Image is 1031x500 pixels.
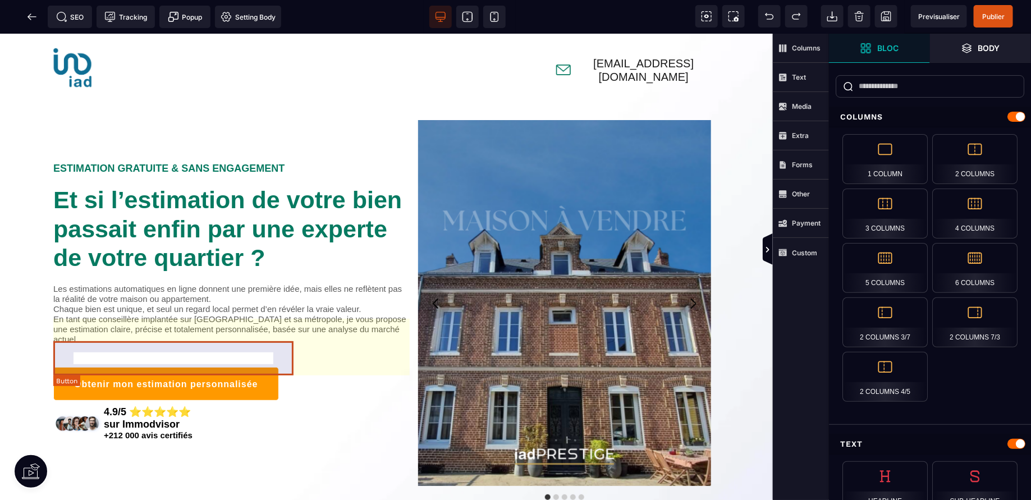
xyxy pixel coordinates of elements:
img: 6277972ecaf7087c9a37a0042e9513a0_enveloppe.png [556,29,571,44]
div: 1 Column [842,134,928,184]
div: 5 Columns [842,243,928,293]
div: 2 Columns 4/5 [842,352,928,402]
strong: Other [792,190,810,198]
strong: Body [978,44,1000,52]
text: Les estimations automatiques en ligne donnent une première idée, mais elles ne reflètent pas la r... [53,250,410,311]
span: Screenshot [722,5,745,27]
strong: Forms [792,160,813,169]
span: Publier [982,12,1005,21]
div: 6 Columns [932,243,1018,293]
strong: Extra [792,131,809,140]
strong: Payment [792,219,821,227]
div: 2 Columns 3/7 [842,297,928,347]
img: 2.png [418,86,711,452]
img: 3aa69a780892760794df732b2c02ef83_Logo_iad.png [45,11,101,59]
span: Previsualiser [918,12,960,21]
strong: Bloc [877,44,899,52]
span: Tracking [104,11,147,22]
div: 2 Columns [932,134,1018,184]
span: SEO [56,11,84,22]
text: Et si l’estimation de votre bien passait enfin par une experte de votre quartier ? [53,141,410,239]
div: 3 Columns [842,189,928,238]
strong: Media [792,102,812,111]
div: Columns [829,107,1031,127]
button: Next slide [679,256,708,285]
strong: Custom [792,249,817,257]
span: Open Layer Manager [930,34,1031,63]
img: 7ce4f1d884bec3e3122cfe95a8df0004_rating.png [53,379,104,401]
span: Preview [911,5,967,27]
text: [EMAIL_ADDRESS][DOMAIN_NAME] [571,23,717,50]
span: Setting Body [221,11,276,22]
strong: Columns [792,44,821,52]
span: View components [695,5,718,27]
button: Previous slide [421,256,450,285]
strong: Text [792,73,806,81]
span: Open Blocks [829,34,930,63]
div: 2 Columns 7/3 [932,297,1018,347]
div: Text [829,434,1031,455]
button: Obtenir mon estimation personnalisée [53,333,279,367]
span: Popup [168,11,203,22]
div: 4 Columns [932,189,1018,238]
